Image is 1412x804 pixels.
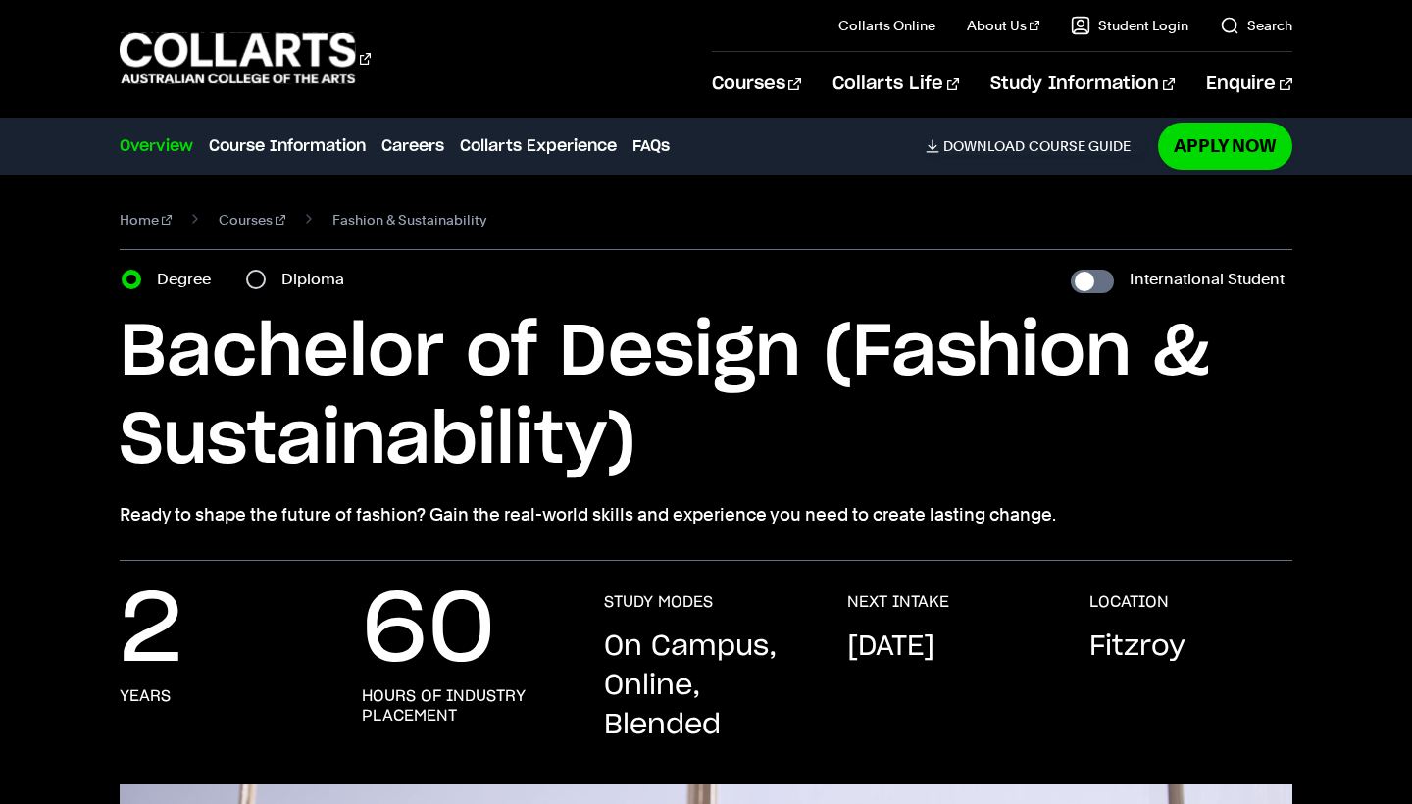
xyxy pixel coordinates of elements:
p: Fitzroy [1089,628,1185,667]
a: Course Information [209,134,366,158]
h3: LOCATION [1089,592,1169,612]
a: Student Login [1071,16,1188,35]
label: Degree [157,266,223,293]
a: About Us [967,16,1039,35]
a: DownloadCourse Guide [926,137,1146,155]
a: Collarts Online [838,16,935,35]
a: Courses [219,206,285,233]
a: FAQs [632,134,670,158]
span: Fashion & Sustainability [332,206,486,233]
a: Study Information [990,52,1175,117]
p: 60 [362,592,495,671]
a: Courses [712,52,801,117]
h1: Bachelor of Design (Fashion & Sustainability) [120,309,1291,485]
p: Ready to shape the future of fashion? Gain the real-world skills and experience you need to creat... [120,501,1291,528]
h3: NEXT INTAKE [847,592,949,612]
a: Search [1220,16,1292,35]
a: Overview [120,134,193,158]
h3: STUDY MODES [604,592,713,612]
a: Enquire [1206,52,1291,117]
a: Apply Now [1158,123,1292,169]
a: Collarts Life [832,52,959,117]
h3: hours of industry placement [362,686,565,726]
p: On Campus, Online, Blended [604,628,807,745]
h3: years [120,686,171,706]
a: Collarts Experience [460,134,617,158]
label: Diploma [281,266,356,293]
label: International Student [1130,266,1285,293]
a: Careers [381,134,444,158]
span: Download [943,137,1025,155]
div: Go to homepage [120,30,371,86]
p: 2 [120,592,182,671]
p: [DATE] [847,628,934,667]
a: Home [120,206,172,233]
